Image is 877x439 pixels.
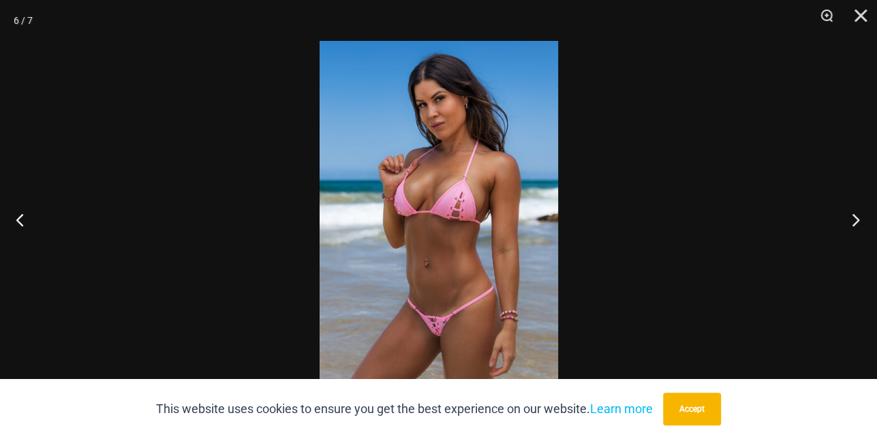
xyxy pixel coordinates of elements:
[156,399,653,419] p: This website uses cookies to ensure you get the best experience on our website.
[14,10,33,31] div: 6 / 7
[590,402,653,416] a: Learn more
[320,41,558,398] img: Link Pop Pink 3070 Top 4855 Bottom 02
[826,185,877,254] button: Next
[663,393,721,425] button: Accept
